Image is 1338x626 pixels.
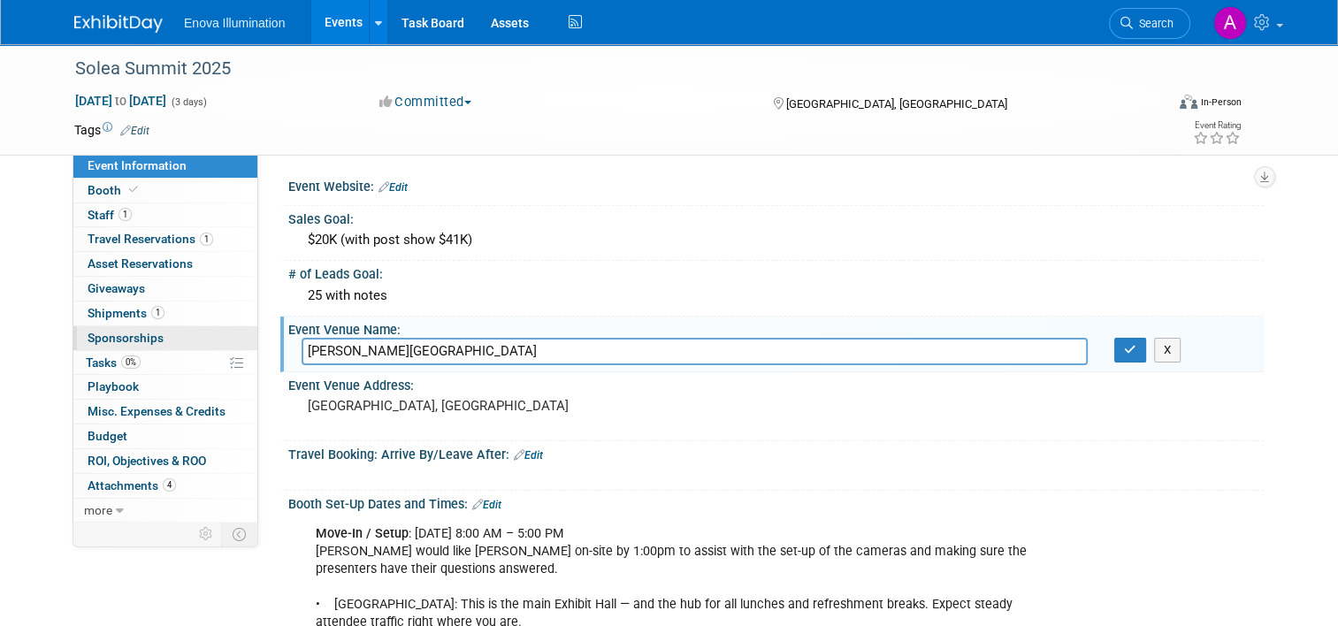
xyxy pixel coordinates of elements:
[73,474,257,498] a: Attachments4
[88,454,206,468] span: ROI, Objectives & ROO
[472,499,501,511] a: Edit
[302,226,1250,254] div: $20K (with post show $41K)
[88,478,176,492] span: Attachments
[86,355,141,370] span: Tasks
[73,351,257,375] a: Tasks0%
[288,261,1264,283] div: # of Leads Goal:
[1154,338,1181,363] button: X
[88,306,164,320] span: Shipments
[184,16,285,30] span: Enova Illumination
[73,302,257,325] a: Shipments1
[73,400,257,424] a: Misc. Expenses & Credits
[88,429,127,443] span: Budget
[222,523,258,546] td: Toggle Event Tabs
[1069,92,1242,118] div: Event Format
[308,398,676,414] pre: [GEOGRAPHIC_DATA], [GEOGRAPHIC_DATA]
[73,499,257,523] a: more
[112,94,129,108] span: to
[170,96,207,108] span: (3 days)
[73,252,257,276] a: Asset Reservations
[73,277,257,301] a: Giveaways
[73,179,257,202] a: Booth
[121,355,141,369] span: 0%
[1109,8,1190,39] a: Search
[1200,95,1242,109] div: In-Person
[191,523,222,546] td: Personalize Event Tab Strip
[163,478,176,492] span: 4
[288,206,1264,228] div: Sales Goal:
[73,227,257,251] a: Travel Reservations1
[73,326,257,350] a: Sponsorships
[69,53,1143,85] div: Solea Summit 2025
[73,203,257,227] a: Staff1
[74,93,167,109] span: [DATE] [DATE]
[288,372,1264,394] div: Event Venue Address:
[88,256,193,271] span: Asset Reservations
[73,154,257,178] a: Event Information
[288,173,1264,196] div: Event Website:
[88,331,164,345] span: Sponsorships
[1213,6,1247,40] img: Andrea Miller
[88,379,139,393] span: Playbook
[73,375,257,399] a: Playbook
[73,449,257,473] a: ROI, Objectives & ROO
[1193,121,1241,130] div: Event Rating
[1133,17,1174,30] span: Search
[119,208,132,221] span: 1
[120,125,149,137] a: Edit
[84,503,112,517] span: more
[316,526,409,541] b: Move-In / Setup
[129,185,138,195] i: Booth reservation complete
[151,306,164,319] span: 1
[288,441,1264,464] div: Travel Booking: Arrive By/Leave After:
[378,181,408,194] a: Edit
[786,97,1007,111] span: [GEOGRAPHIC_DATA], [GEOGRAPHIC_DATA]
[88,281,145,295] span: Giveaways
[288,317,1264,339] div: Event Venue Name:
[74,121,149,139] td: Tags
[88,232,213,246] span: Travel Reservations
[74,15,163,33] img: ExhibitDay
[73,424,257,448] a: Budget
[373,93,478,111] button: Committed
[514,449,543,462] a: Edit
[1180,95,1197,109] img: Format-Inperson.png
[88,404,226,418] span: Misc. Expenses & Credits
[288,491,1264,514] div: Booth Set-Up Dates and Times:
[88,208,132,222] span: Staff
[200,233,213,246] span: 1
[302,282,1250,309] div: 25 with notes
[88,183,141,197] span: Booth
[88,158,187,172] span: Event Information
